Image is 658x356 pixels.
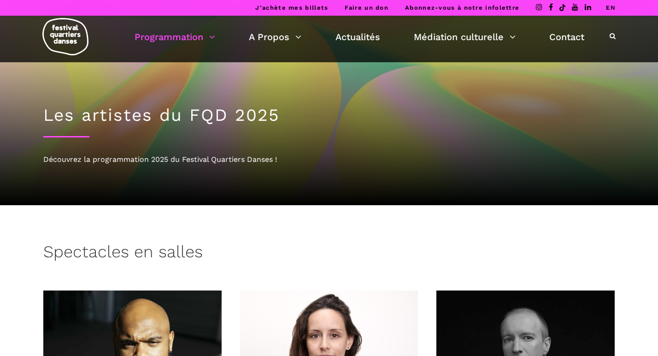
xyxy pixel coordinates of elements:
[42,18,88,55] img: logo-fqd-med
[249,29,301,45] a: A Propos
[43,105,615,125] h1: Les artistes du FQD 2025
[549,29,584,45] a: Contact
[414,29,516,45] a: Médiation culturelle
[255,4,328,11] a: J’achète mes billets
[135,29,215,45] a: Programmation
[405,4,519,11] a: Abonnez-vous à notre infolettre
[606,4,616,11] a: EN
[335,29,380,45] a: Actualités
[43,154,615,166] div: Découvrez la programmation 2025 du Festival Quartiers Danses !
[345,4,388,11] a: Faire un don
[43,242,203,265] h3: Spectacles en salles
